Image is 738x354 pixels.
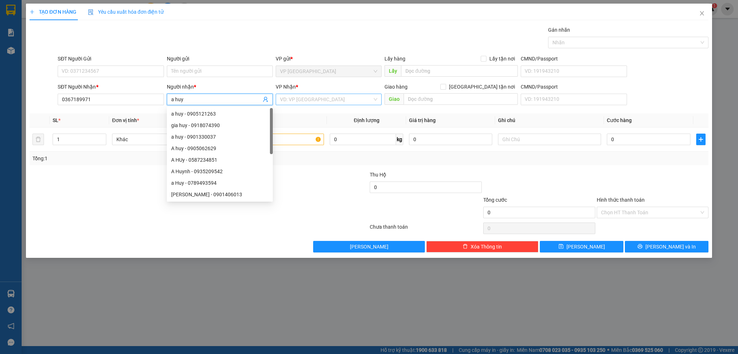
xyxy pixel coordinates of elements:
div: Người gửi [167,55,273,63]
button: Close [692,4,712,24]
input: Dọc đường [404,93,518,105]
label: Gán nhãn [548,27,570,33]
span: delete [463,244,468,250]
span: Khác [116,134,211,145]
div: a huy - 0905121263 [171,110,268,118]
div: a Huy - 0789493594 [171,179,268,187]
span: Thu Hộ [370,172,386,178]
div: gia huy - 0918074390 [171,121,268,129]
span: Giao hàng [384,84,408,90]
div: a Huy - 0789493594 [167,177,273,189]
span: close [699,10,705,16]
label: Hình thức thanh toán [597,197,645,203]
div: a huy - 0901330037 [171,133,268,141]
button: delete [32,134,44,145]
button: plus [696,134,706,145]
div: LÊ GIA HUY - 0901406013 [167,189,273,200]
div: CMND/Passport [521,83,627,91]
div: SĐT Người Gửi [58,55,164,63]
button: save[PERSON_NAME] [540,241,623,252]
span: VP Nhận [276,84,296,90]
div: Người nhận [167,83,273,91]
button: [PERSON_NAME] [313,241,425,252]
span: [PERSON_NAME] và In [645,243,696,251]
span: Lấy hàng [384,56,405,62]
span: Giao [384,93,404,105]
span: VP Sài Gòn [280,66,377,77]
div: a huy - 0901330037 [167,131,273,143]
span: TẠO ĐƠN HÀNG [30,9,76,15]
div: CMND/Passport [521,55,627,63]
div: gia huy - 0918074390 [167,120,273,131]
span: plus [30,9,35,14]
span: Xóa Thông tin [471,243,502,251]
div: A HUy - 0587234851 [171,156,268,164]
span: [GEOGRAPHIC_DATA] tận nơi [446,83,518,91]
input: Ghi Chú [498,134,601,145]
img: icon [88,9,94,15]
div: Chưa thanh toán [369,223,483,236]
div: a huy - 0905121263 [167,108,273,120]
span: Cước hàng [607,117,632,123]
div: SĐT Người Nhận [58,83,164,91]
span: [PERSON_NAME] [350,243,388,251]
span: Đơn vị tính [112,117,139,123]
button: deleteXóa Thông tin [426,241,538,252]
span: save [559,244,564,250]
div: VP gửi [276,55,382,63]
input: Dọc đường [401,65,518,77]
span: SL [53,117,58,123]
div: A Huynh - 0935209542 [167,166,273,177]
span: plus [697,136,706,142]
th: Ghi chú [495,113,604,127]
span: kg [396,134,403,145]
span: Lấy [384,65,401,77]
span: Lấy tận nơi [486,55,518,63]
span: printer [637,244,643,250]
div: Tổng: 1 [32,154,285,162]
span: Định lượng [354,117,379,123]
span: Yêu cầu xuất hóa đơn điện tử [88,9,164,15]
div: [PERSON_NAME] - 0901406013 [171,191,268,198]
div: A HUy - 0587234851 [167,154,273,166]
button: printer[PERSON_NAME] và In [625,241,708,252]
span: user-add [263,97,268,102]
span: Tổng cước [483,197,507,203]
span: [PERSON_NAME] [566,243,605,251]
div: A huy - 0905062629 [167,143,273,154]
div: A huy - 0905062629 [171,144,268,152]
span: Giá trị hàng [409,117,436,123]
div: A Huynh - 0935209542 [171,167,268,175]
input: 0 [409,134,492,145]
